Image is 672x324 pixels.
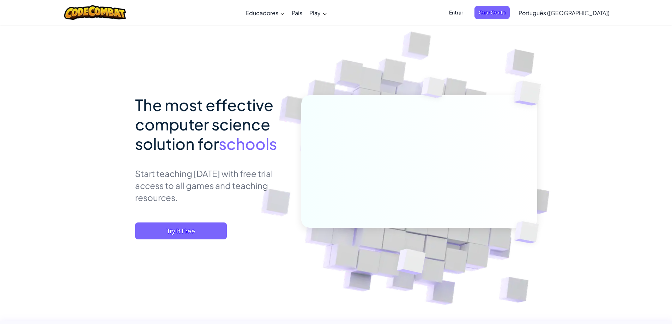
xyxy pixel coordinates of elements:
[242,3,288,22] a: Educadores
[515,3,613,22] a: Português ([GEOGRAPHIC_DATA])
[135,95,273,153] span: The most effective computer science solution for
[135,167,291,203] p: Start teaching [DATE] with free trial access to all games and teaching resources.
[309,9,321,17] span: Play
[135,222,227,239] button: Try It Free
[408,63,459,116] img: Overlap cubes
[445,6,467,19] button: Entrar
[474,6,510,19] button: Criar Conta
[64,5,126,20] img: CodeCombat logo
[306,3,331,22] a: Play
[379,234,442,292] img: Overlap cubes
[219,134,277,153] span: schools
[502,207,555,258] img: Overlap cubes
[246,9,278,17] span: Educadores
[519,9,610,17] span: Português ([GEOGRAPHIC_DATA])
[288,3,306,22] a: Pais
[500,63,561,123] img: Overlap cubes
